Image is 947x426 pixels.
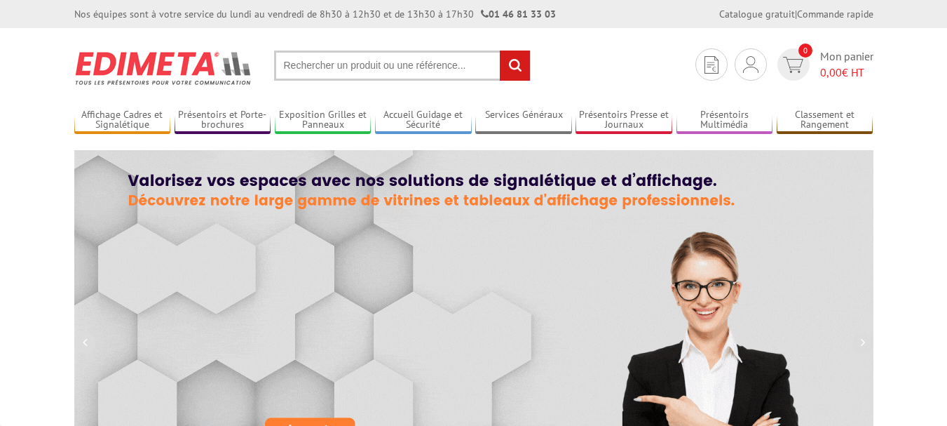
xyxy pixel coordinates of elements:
a: Commande rapide [797,8,873,20]
div: | [719,7,873,21]
img: devis rapide [783,57,803,73]
a: Services Généraux [475,109,572,132]
div: Nos équipes sont à votre service du lundi au vendredi de 8h30 à 12h30 et de 13h30 à 17h30 [74,7,556,21]
span: 0 [798,44,812,58]
a: Affichage Cadres et Signalétique [74,109,171,132]
strong: 01 46 81 33 03 [481,8,556,20]
span: 0,00 [820,65,842,79]
span: Mon panier [820,48,873,81]
input: rechercher [500,51,530,81]
img: devis rapide [704,56,718,74]
a: Exposition Grilles et Panneaux [275,109,372,132]
span: € HT [820,65,873,81]
a: Classement et Rangement [777,109,873,132]
img: Présentoir, panneau, stand - Edimeta - PLV, affichage, mobilier bureau, entreprise [74,42,253,94]
a: Présentoirs Presse et Journaux [575,109,672,132]
input: Rechercher un produit ou une référence... [274,51,531,81]
a: Accueil Guidage et Sécurité [375,109,472,132]
img: devis rapide [743,56,758,73]
a: Catalogue gratuit [719,8,795,20]
a: Présentoirs Multimédia [676,109,773,132]
a: devis rapide 0 Mon panier 0,00€ HT [774,48,873,81]
a: Présentoirs et Porte-brochures [175,109,271,132]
